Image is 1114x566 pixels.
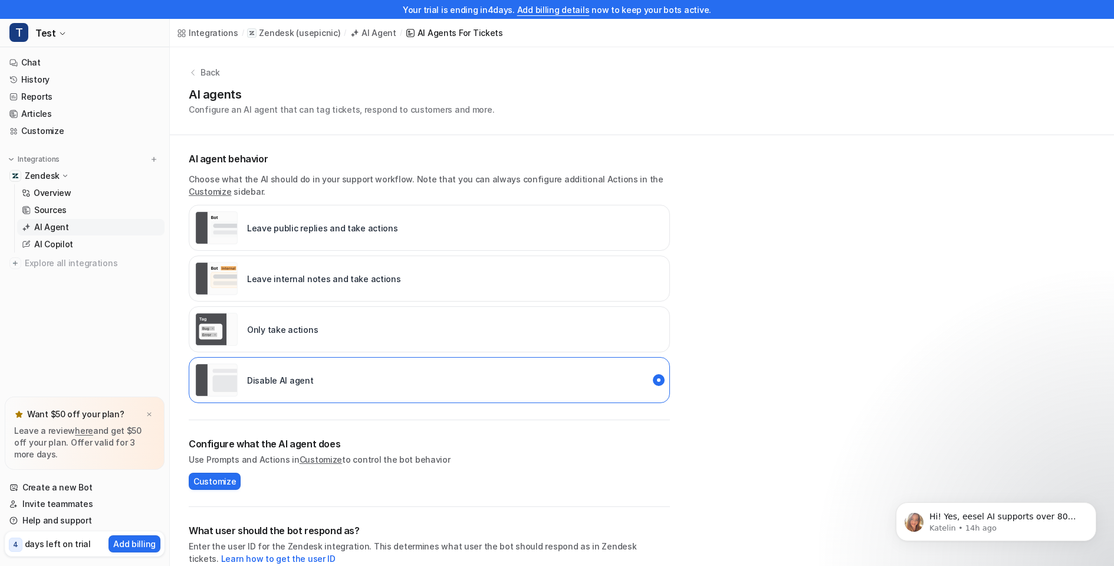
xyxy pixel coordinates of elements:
a: Explore all integrations [5,255,165,271]
span: / [344,28,346,38]
p: Zendesk [259,27,294,39]
p: Zendesk [25,170,60,182]
a: Chat [5,54,165,71]
img: expand menu [7,155,15,163]
p: Choose what the AI should do in your support workflow. Note that you can always configure additio... [189,173,670,198]
p: Overview [34,187,71,199]
div: AI Agent [362,27,396,39]
span: / [242,28,244,38]
p: Want $50 off your plan? [27,408,124,420]
p: Leave internal notes and take actions [247,273,401,285]
h1: AI agents [189,86,494,103]
div: paused::disabled [189,357,670,403]
h2: Configure what the AI agent does [189,437,670,451]
span: Test [35,25,55,41]
p: AI Copilot [34,238,73,250]
p: Back [201,66,220,78]
a: Sources [17,202,165,218]
a: AI Agent [17,219,165,235]
p: ( usepicnic ) [296,27,340,39]
a: Overview [17,185,165,201]
div: AI Agents for tickets [418,27,503,39]
div: live::disabled [189,306,670,352]
a: History [5,71,165,88]
a: AI Agent [350,27,396,39]
a: Customize [300,454,342,464]
p: Enter the user ID for the Zendesk integration. This determines what user the bot should respond a... [189,540,670,565]
a: Reports [5,89,165,105]
img: x [146,411,153,418]
span: Hi! Yes, eesel AI supports over 80 languages and is able to understand and respond to messages in... [51,34,202,149]
img: menu_add.svg [150,155,158,163]
div: Integrations [189,27,238,39]
button: Integrations [5,153,63,165]
p: AI Agent [34,221,69,233]
img: Zendesk [12,172,19,179]
span: Customize [193,475,236,488]
a: Invite teammates [5,496,165,512]
a: AI Agents for tickets [406,27,503,39]
a: here [75,426,93,436]
p: 4 [13,539,18,550]
p: Add billing [113,538,156,550]
p: Leave a review and get $50 off your plan. Offer valid for 3 more days. [14,425,155,460]
div: live::external_reply [189,205,670,251]
p: AI agent behavior [189,152,670,166]
a: Articles [5,106,165,122]
a: Create a new Bot [5,479,165,496]
p: Use Prompts and Actions in to control the bot behavior [189,453,670,466]
img: Leave public replies and take actions [195,211,238,244]
a: Add billing details [517,5,590,15]
p: Only take actions [247,323,318,336]
a: Zendesk(usepicnic) [247,27,340,39]
span: Explore all integrations [25,254,160,273]
a: AI Copilot [17,236,165,253]
div: live::internal_reply [189,256,670,302]
a: Customize [5,123,165,139]
button: Add billing [109,535,160,552]
p: Integrations [18,155,60,164]
img: Disable AI agent [195,364,238,397]
a: Integrations [177,27,238,39]
a: Help and support [5,512,165,529]
img: Leave internal notes and take actions [195,262,238,295]
h2: What user should the bot respond as? [189,524,670,538]
span: / [400,28,402,38]
p: Sources [34,204,67,216]
img: Only take actions [195,313,238,346]
span: T [9,23,28,42]
p: Configure an AI agent that can tag tickets, respond to customers and more. [189,103,494,116]
p: Message from Katelin, sent 14h ago [51,45,203,56]
a: Customize [189,187,231,197]
img: explore all integrations [9,257,21,269]
a: Learn how to get the user ID [221,554,336,564]
button: Customize [189,473,241,490]
img: star [14,410,24,419]
p: days left on trial [25,538,91,550]
p: Disable AI agent [247,374,314,387]
iframe: Intercom notifications message [878,477,1114,560]
p: Leave public replies and take actions [247,222,398,234]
